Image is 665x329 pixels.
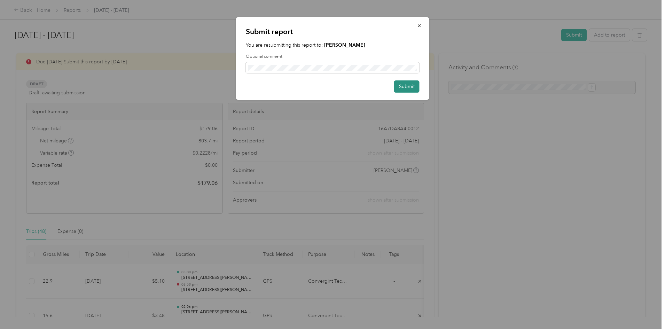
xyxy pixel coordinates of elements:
[324,42,365,48] strong: [PERSON_NAME]
[394,80,420,93] button: Submit
[626,290,665,329] iframe: Everlance-gr Chat Button Frame
[246,27,420,37] p: Submit report
[246,54,420,60] label: Optional comment
[246,41,420,49] p: You are resubmitting this report to:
